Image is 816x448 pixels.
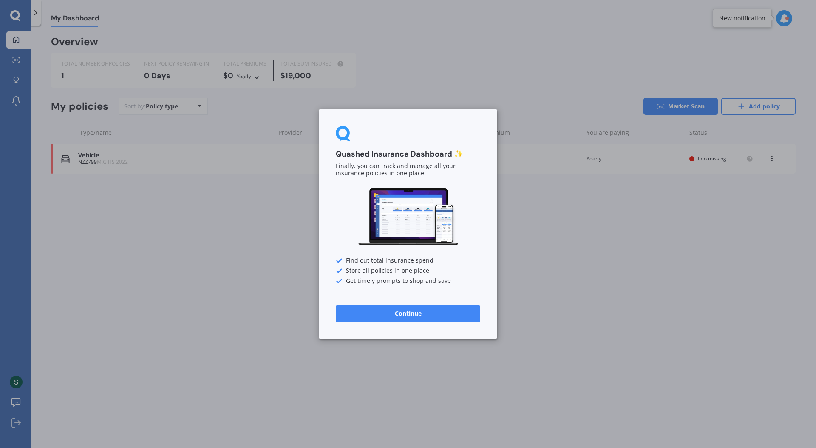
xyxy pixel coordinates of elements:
[336,278,480,285] div: Get timely prompts to shop and save
[357,187,459,247] img: Dashboard
[336,257,480,264] div: Find out total insurance spend
[336,149,480,159] h3: Quashed Insurance Dashboard ✨
[336,305,480,322] button: Continue
[336,268,480,274] div: Store all policies in one place
[336,163,480,177] p: Finally, you can track and manage all your insurance policies in one place!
